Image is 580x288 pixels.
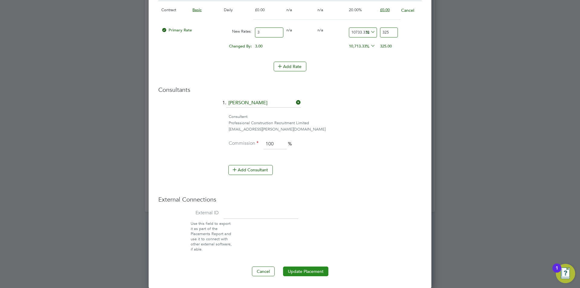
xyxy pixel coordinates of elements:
span: 10,713.33 [349,44,366,49]
span: n/a [286,7,292,12]
span: 325.00 [380,44,392,49]
div: Daily [222,1,253,19]
button: Add Rate [274,62,306,71]
div: Changed By: [160,40,253,52]
div: Contract [160,1,191,19]
span: n/a [317,28,323,33]
span: % [364,42,376,49]
span: 20.00% [349,7,362,12]
span: % [288,141,292,147]
span: n/a [317,7,323,12]
div: Consultant [229,114,422,120]
span: n/a [286,28,292,33]
h3: External Connections [158,196,422,203]
div: [EMAIL_ADDRESS][PERSON_NAME][DOMAIN_NAME] [229,126,422,133]
span: % [364,28,376,35]
div: Professional Construction Recruitment Limited [229,120,422,126]
button: Open Resource Center, 1 new notification [556,264,575,283]
li: 1. [158,99,422,114]
div: New Rates: [222,26,253,37]
label: Commission [228,140,259,147]
input: Search for... [226,99,301,108]
span: Primary Rate [161,28,192,33]
button: Cancel [252,267,275,276]
span: Basic [192,7,201,12]
button: Add Consultant [228,165,273,175]
div: 1 [556,268,558,276]
button: Update Placement [283,267,328,276]
h3: Consultants [158,86,422,94]
div: £0.00 [253,1,285,19]
span: £0.00 [380,7,390,12]
button: Cancel [401,7,414,13]
span: 3.00 [255,44,263,49]
label: External ID [158,210,219,216]
span: Use this field to export it as part of the Placements Report and use it to connect with other ext... [191,221,232,251]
